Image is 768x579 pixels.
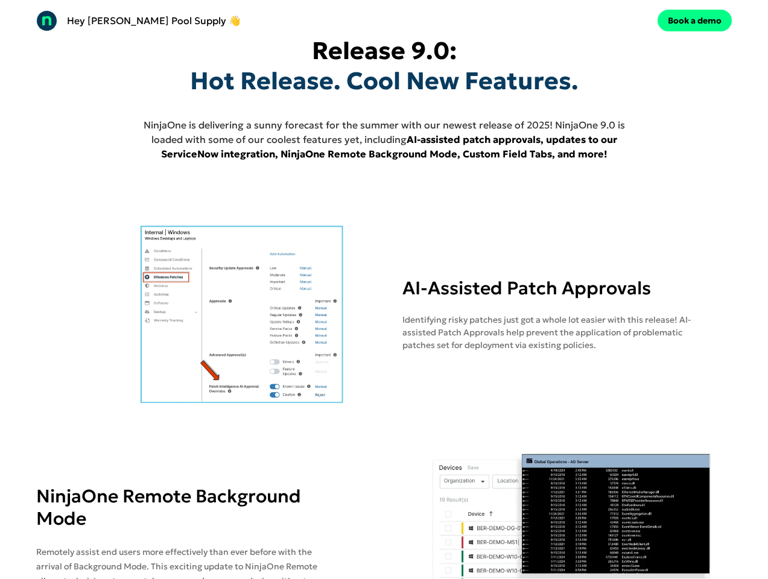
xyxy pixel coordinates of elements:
button: Book a demo [658,10,732,31]
p: AI-Assisted Patch Approvals [402,277,711,299]
p: Hey [PERSON_NAME] Pool Supply 👋 [67,13,241,28]
span: Identifying risky patches just got a whole lot easier with this release! AI-assisted Patch Approv... [402,314,691,350]
span: NinjaOne is delivering a sunny forecast for the summer with our newest release of 2025! NinjaOne ... [144,119,625,145]
p: NinjaOne Remote Background Mode [36,485,338,530]
span: Hot Release. Cool New Features. [190,66,579,96]
h1: Release 9.0: [190,36,579,96]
